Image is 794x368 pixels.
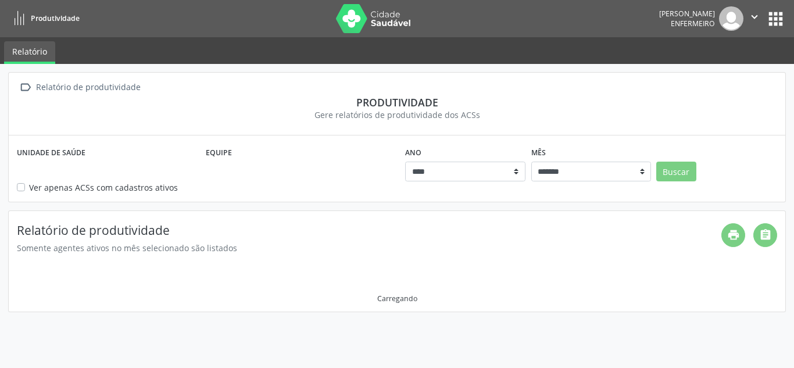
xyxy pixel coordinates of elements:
[17,79,142,96] a:  Relatório de produtividade
[531,144,546,162] label: Mês
[377,294,417,303] div: Carregando
[17,96,777,109] div: Produtividade
[719,6,743,31] img: img
[8,9,80,28] a: Produtividade
[671,19,715,28] span: Enfermeiro
[405,144,421,162] label: Ano
[34,79,142,96] div: Relatório de produtividade
[206,144,232,162] label: Equipe
[17,144,85,162] label: Unidade de saúde
[17,223,721,238] h4: Relatório de produtividade
[4,41,55,64] a: Relatório
[656,162,696,181] button: Buscar
[659,9,715,19] div: [PERSON_NAME]
[31,13,80,23] span: Produtividade
[29,181,178,194] label: Ver apenas ACSs com cadastros ativos
[17,79,34,96] i: 
[17,242,721,254] div: Somente agentes ativos no mês selecionado são listados
[766,9,786,29] button: apps
[743,6,766,31] button: 
[17,109,777,121] div: Gere relatórios de produtividade dos ACSs
[748,10,761,23] i: 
